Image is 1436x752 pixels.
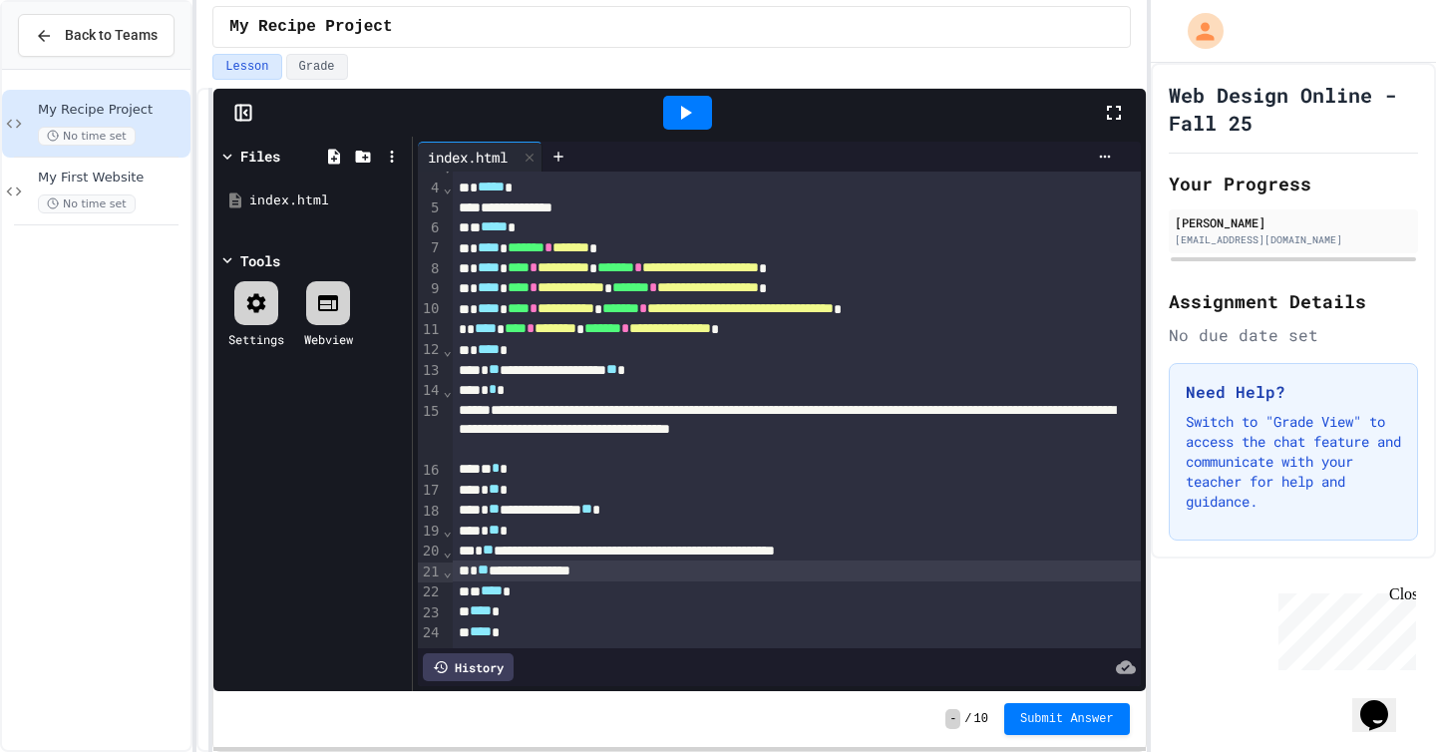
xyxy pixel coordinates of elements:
[418,522,443,542] div: 19
[418,142,542,172] div: index.html
[418,563,443,582] div: 21
[418,603,443,623] div: 23
[240,146,280,167] div: Files
[1169,323,1418,347] div: No due date set
[418,299,443,319] div: 10
[38,102,186,119] span: My Recipe Project
[418,361,443,381] div: 13
[418,481,443,501] div: 17
[1020,711,1114,727] span: Submit Answer
[945,709,960,729] span: -
[443,523,453,539] span: Fold line
[1169,81,1418,137] h1: Web Design Online - Fall 25
[443,180,453,195] span: Fold line
[38,127,136,146] span: No time set
[38,194,136,213] span: No time set
[286,54,348,80] button: Grade
[1352,672,1416,732] iframe: chat widget
[228,330,284,348] div: Settings
[65,25,158,46] span: Back to Teams
[212,54,281,80] button: Lesson
[443,544,453,560] span: Fold line
[229,15,392,39] span: My Recipe Project
[1169,287,1418,315] h2: Assignment Details
[443,564,453,579] span: Fold line
[240,250,280,271] div: Tools
[418,279,443,299] div: 9
[974,711,988,727] span: 10
[443,383,453,399] span: Fold line
[418,259,443,279] div: 8
[38,170,186,187] span: My First Website
[1175,232,1412,247] div: [EMAIL_ADDRESS][DOMAIN_NAME]
[418,147,518,168] div: index.html
[418,218,443,238] div: 6
[249,190,405,210] div: index.html
[1169,170,1418,197] h2: Your Progress
[964,711,971,727] span: /
[18,14,175,57] button: Back to Teams
[1167,8,1229,54] div: My Account
[1004,703,1130,735] button: Submit Answer
[1270,585,1416,670] iframe: chat widget
[1175,213,1412,231] div: [PERSON_NAME]
[304,330,353,348] div: Webview
[423,653,514,681] div: History
[418,381,443,401] div: 14
[418,623,443,643] div: 24
[418,542,443,562] div: 20
[418,502,443,522] div: 18
[418,340,443,360] div: 12
[418,238,443,258] div: 7
[418,402,443,461] div: 15
[1186,412,1401,512] p: Switch to "Grade View" to access the chat feature and communicate with your teacher for help and ...
[8,8,138,127] div: Chat with us now!Close
[418,582,443,602] div: 22
[418,198,443,218] div: 5
[1186,380,1401,404] h3: Need Help?
[418,320,443,340] div: 11
[443,342,453,358] span: Fold line
[418,179,443,198] div: 4
[418,461,443,481] div: 16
